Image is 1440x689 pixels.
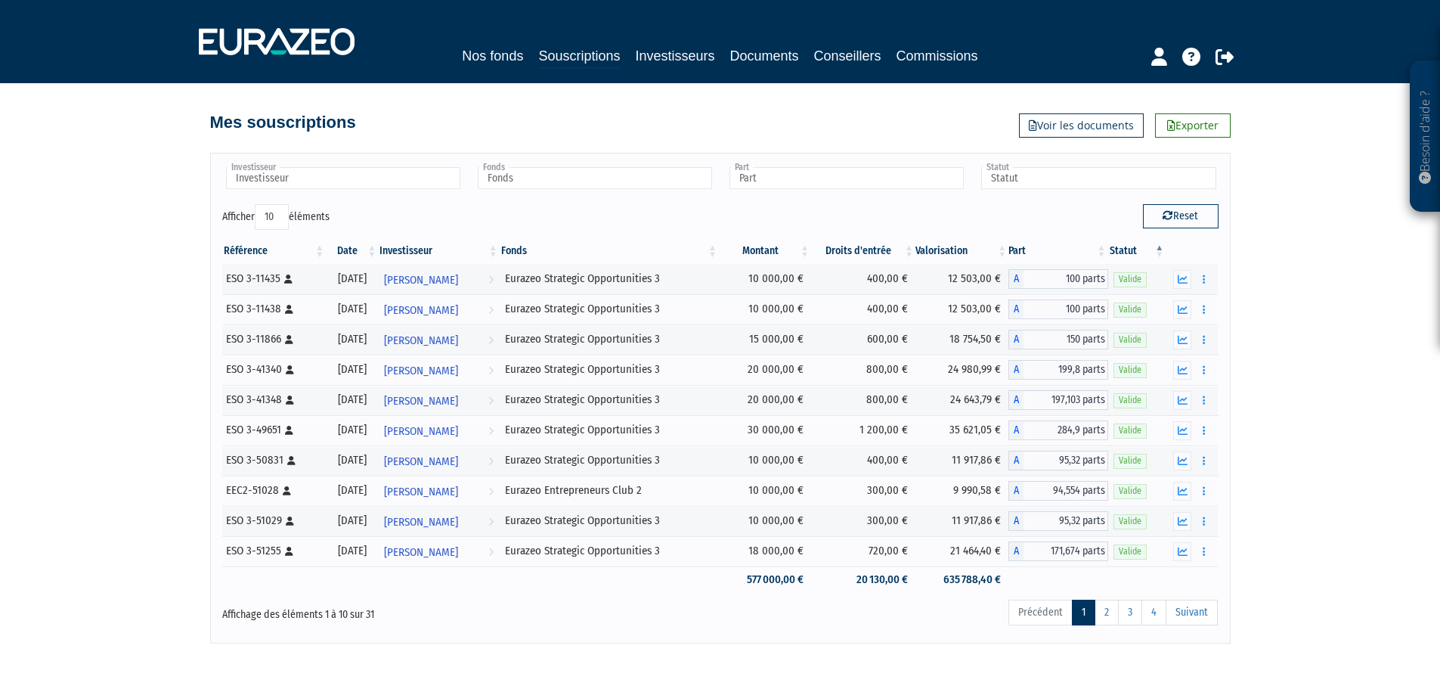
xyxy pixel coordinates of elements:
[378,476,499,506] a: [PERSON_NAME]
[1023,511,1107,531] span: 95,32 parts
[1023,299,1107,319] span: 100 parts
[222,238,327,264] th: Référence : activer pour trier la colonne par ordre croissant
[505,271,714,287] div: Eurazeo Strategic Opportunities 3
[488,417,494,445] i: Voir l'investisseur
[915,445,1008,476] td: 11 917,86 €
[378,415,499,445] a: [PERSON_NAME]
[1113,303,1147,317] span: Valide
[915,566,1008,593] td: 635 788,40 €
[1008,330,1107,349] div: A - Eurazeo Strategic Opportunities 3
[1155,113,1231,138] a: Exporter
[384,387,458,415] span: [PERSON_NAME]
[226,483,321,498] div: EEC2-51028
[1113,484,1147,498] span: Valide
[384,448,458,476] span: [PERSON_NAME]
[1008,421,1023,440] span: A
[719,385,811,415] td: 20 000,00 €
[378,294,499,324] a: [PERSON_NAME]
[500,238,719,264] th: Fonds: activer pour trier la colonne par ordre croissant
[719,445,811,476] td: 10 000,00 €
[1008,238,1107,264] th: Part: activer pour trier la colonne par ordre croissant
[222,204,330,230] label: Afficher éléments
[331,483,373,498] div: [DATE]
[1113,454,1147,468] span: Valide
[915,536,1008,566] td: 21 464,40 €
[226,513,321,529] div: ESO 3-51029
[488,296,494,324] i: Voir l'investisseur
[378,445,499,476] a: [PERSON_NAME]
[811,294,915,324] td: 400,00 €
[226,271,321,287] div: ESO 3-11435
[1023,451,1107,470] span: 95,32 parts
[1113,393,1147,408] span: Valide
[226,362,321,377] div: ESO 3-41340
[1143,204,1219,228] button: Reset
[1008,330,1023,349] span: A
[915,264,1008,294] td: 12 503,00 €
[811,415,915,445] td: 1 200,00 €
[462,45,523,67] a: Nos fonds
[384,266,458,294] span: [PERSON_NAME]
[384,538,458,566] span: [PERSON_NAME]
[505,513,714,529] div: Eurazeo Strategic Opportunities 3
[1008,451,1023,470] span: A
[287,456,296,465] i: [Français] Personne physique
[811,355,915,385] td: 800,00 €
[1008,511,1023,531] span: A
[488,327,494,355] i: Voir l'investisseur
[1166,600,1218,625] a: Suivant
[331,331,373,347] div: [DATE]
[384,478,458,506] span: [PERSON_NAME]
[505,362,714,377] div: Eurazeo Strategic Opportunities 3
[1113,514,1147,529] span: Valide
[488,478,494,506] i: Voir l'investisseur
[378,324,499,355] a: [PERSON_NAME]
[1417,69,1434,205] p: Besoin d'aide ?
[378,536,499,566] a: [PERSON_NAME]
[384,417,458,445] span: [PERSON_NAME]
[384,296,458,324] span: [PERSON_NAME]
[538,45,620,69] a: Souscriptions
[1008,542,1107,561] div: A - Eurazeo Strategic Opportunities 3
[285,547,293,556] i: [Français] Personne physique
[1023,542,1107,561] span: 171,674 parts
[331,543,373,559] div: [DATE]
[811,445,915,476] td: 400,00 €
[1023,360,1107,380] span: 199,8 parts
[286,517,294,526] i: [Français] Personne physique
[730,45,799,67] a: Documents
[1113,272,1147,287] span: Valide
[1019,113,1144,138] a: Voir les documents
[719,264,811,294] td: 10 000,00 €
[378,355,499,385] a: [PERSON_NAME]
[226,422,321,438] div: ESO 3-49651
[1141,600,1166,625] a: 4
[226,452,321,468] div: ESO 3-50831
[811,506,915,536] td: 300,00 €
[811,385,915,415] td: 800,00 €
[331,452,373,468] div: [DATE]
[488,387,494,415] i: Voir l'investisseur
[285,305,293,314] i: [Français] Personne physique
[331,513,373,529] div: [DATE]
[915,385,1008,415] td: 24 643,79 €
[1008,451,1107,470] div: A - Eurazeo Strategic Opportunities 3
[811,536,915,566] td: 720,00 €
[719,506,811,536] td: 10 000,00 €
[1008,511,1107,531] div: A - Eurazeo Strategic Opportunities 3
[505,422,714,438] div: Eurazeo Strategic Opportunities 3
[488,538,494,566] i: Voir l'investisseur
[284,275,293,284] i: [Français] Personne physique
[1008,390,1023,410] span: A
[915,415,1008,445] td: 35 621,05 €
[1008,269,1107,289] div: A - Eurazeo Strategic Opportunities 3
[1008,360,1107,380] div: A - Eurazeo Strategic Opportunities 3
[915,506,1008,536] td: 11 917,86 €
[384,357,458,385] span: [PERSON_NAME]
[1118,600,1142,625] a: 3
[915,294,1008,324] td: 12 503,00 €
[1008,360,1023,380] span: A
[505,392,714,408] div: Eurazeo Strategic Opportunities 3
[1008,421,1107,440] div: A - Eurazeo Strategic Opportunities 3
[719,324,811,355] td: 15 000,00 €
